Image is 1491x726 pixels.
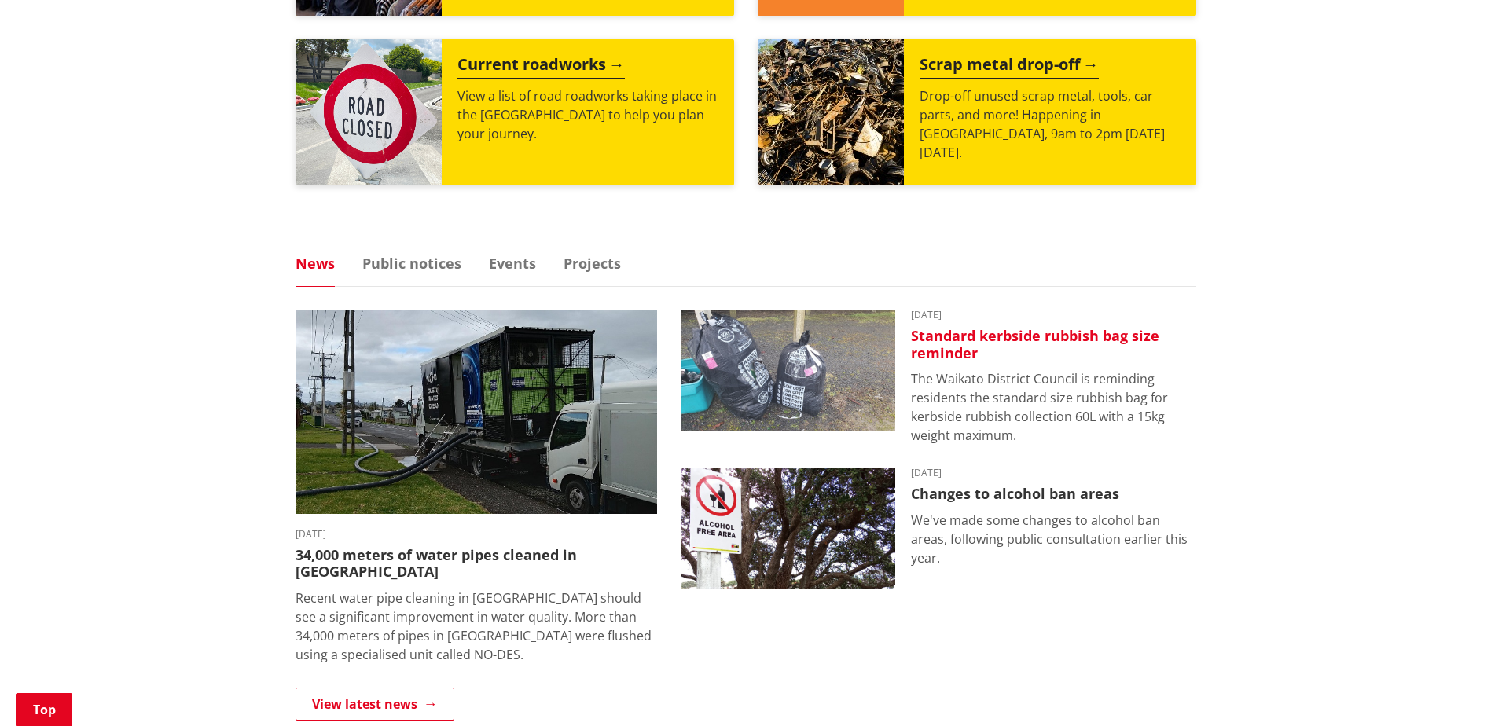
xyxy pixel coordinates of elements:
a: A massive pile of rusted scrap metal, including wheels and various industrial parts, under a clea... [758,39,1196,185]
h3: Standard kerbside rubbish bag size reminder [911,328,1196,361]
img: Scrap metal collection [758,39,904,185]
a: Public notices [362,256,461,270]
img: Road closed sign [296,39,442,185]
time: [DATE] [911,310,1196,320]
p: Drop-off unused scrap metal, tools, car parts, and more! Happening in [GEOGRAPHIC_DATA], 9am to 2... [920,86,1181,162]
h3: 34,000 meters of water pipes cleaned in [GEOGRAPHIC_DATA] [296,547,657,581]
h3: Changes to alcohol ban areas [911,486,1196,503]
a: Projects [564,256,621,270]
a: Events [489,256,536,270]
h2: Scrap metal drop-off [920,55,1099,79]
p: The Waikato District Council is reminding residents the standard size rubbish bag for kerbside ru... [911,369,1196,445]
time: [DATE] [911,468,1196,478]
img: 20250825_074435 [681,310,895,431]
img: Alcohol Control Bylaw adopted - August 2025 (2) [681,468,895,589]
img: NO-DES unit flushing water pipes in Huntly [296,310,657,514]
a: News [296,256,335,270]
p: View a list of road roadworks taking place in the [GEOGRAPHIC_DATA] to help you plan your journey. [457,86,718,143]
a: [DATE] Standard kerbside rubbish bag size reminder The Waikato District Council is reminding resi... [681,310,1196,445]
a: [DATE] 34,000 meters of water pipes cleaned in [GEOGRAPHIC_DATA] Recent water pipe cleaning in [G... [296,310,657,664]
iframe: Messenger Launcher [1419,660,1475,717]
time: [DATE] [296,530,657,539]
a: Current roadworks View a list of road roadworks taking place in the [GEOGRAPHIC_DATA] to help you... [296,39,734,185]
p: We've made some changes to alcohol ban areas, following public consultation earlier this year. [911,511,1196,567]
h2: Current roadworks [457,55,625,79]
a: View latest news [296,687,454,720]
a: [DATE] Changes to alcohol ban areas We've made some changes to alcohol ban areas, following publi... [681,468,1196,589]
a: Top [16,693,72,726]
p: Recent water pipe cleaning in [GEOGRAPHIC_DATA] should see a significant improvement in water qua... [296,588,657,664]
